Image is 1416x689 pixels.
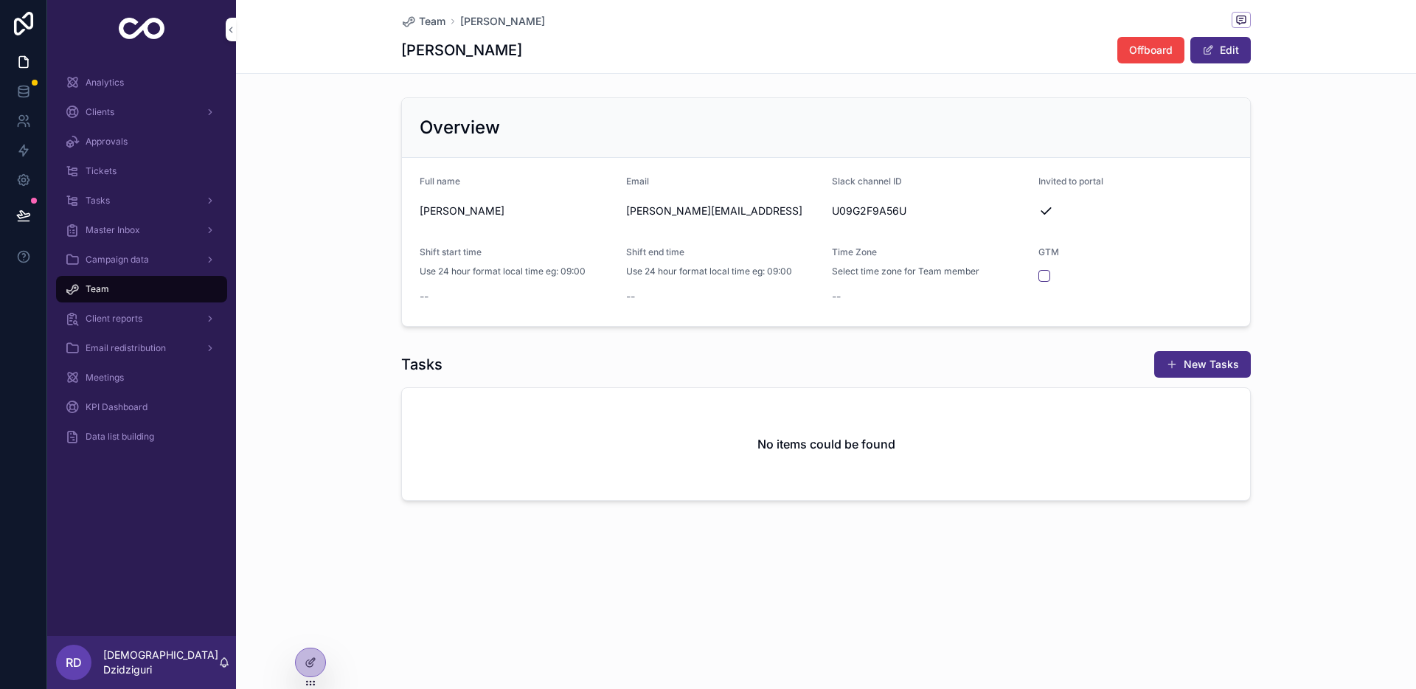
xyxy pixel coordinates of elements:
[119,18,165,41] img: App logo
[401,40,522,60] h1: [PERSON_NAME]
[1129,43,1173,58] span: Offboard
[56,158,227,184] a: Tickets
[401,14,445,29] a: Team
[56,423,227,450] a: Data list building
[626,266,792,277] span: Use 24 hour format local time eg: 09:00
[86,165,117,177] span: Tickets
[626,176,649,187] span: Email
[757,435,895,453] h2: No items could be found
[420,176,460,187] span: Full name
[56,246,227,273] a: Campaign data
[86,106,114,118] span: Clients
[420,204,614,218] span: [PERSON_NAME]
[626,246,684,257] span: Shift end time
[420,289,428,304] span: --
[832,266,979,277] span: Select time zone for Team member
[460,14,545,29] a: [PERSON_NAME]
[1190,37,1251,63] button: Edit
[86,431,154,443] span: Data list building
[832,289,841,304] span: --
[626,289,635,304] span: --
[86,342,166,354] span: Email redistribution
[56,217,227,243] a: Master Inbox
[626,204,821,218] span: [PERSON_NAME][EMAIL_ADDRESS]
[86,283,109,295] span: Team
[1038,176,1103,187] span: Invited to portal
[56,394,227,420] a: KPI Dashboard
[56,128,227,155] a: Approvals
[56,364,227,391] a: Meetings
[420,246,482,257] span: Shift start time
[86,372,124,384] span: Meetings
[86,77,124,89] span: Analytics
[86,224,140,236] span: Master Inbox
[832,176,902,187] span: Slack channel ID
[420,266,586,277] span: Use 24 hour format local time eg: 09:00
[86,136,128,148] span: Approvals
[832,246,877,257] span: Time Zone
[1038,246,1059,257] span: GTM
[56,187,227,214] a: Tasks
[56,305,227,332] a: Client reports
[86,195,110,207] span: Tasks
[56,276,227,302] a: Team
[86,313,142,325] span: Client reports
[832,204,1027,218] span: U09G2F9A56U
[419,14,445,29] span: Team
[86,401,147,413] span: KPI Dashboard
[56,335,227,361] a: Email redistribution
[86,254,149,266] span: Campaign data
[56,69,227,96] a: Analytics
[66,654,82,671] span: RD
[47,59,236,469] div: scrollable content
[401,354,442,375] h1: Tasks
[103,648,218,677] p: [DEMOGRAPHIC_DATA] Dzidziguri
[56,99,227,125] a: Clients
[1154,351,1251,378] button: New Tasks
[1117,37,1184,63] button: Offboard
[420,116,500,139] h2: Overview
